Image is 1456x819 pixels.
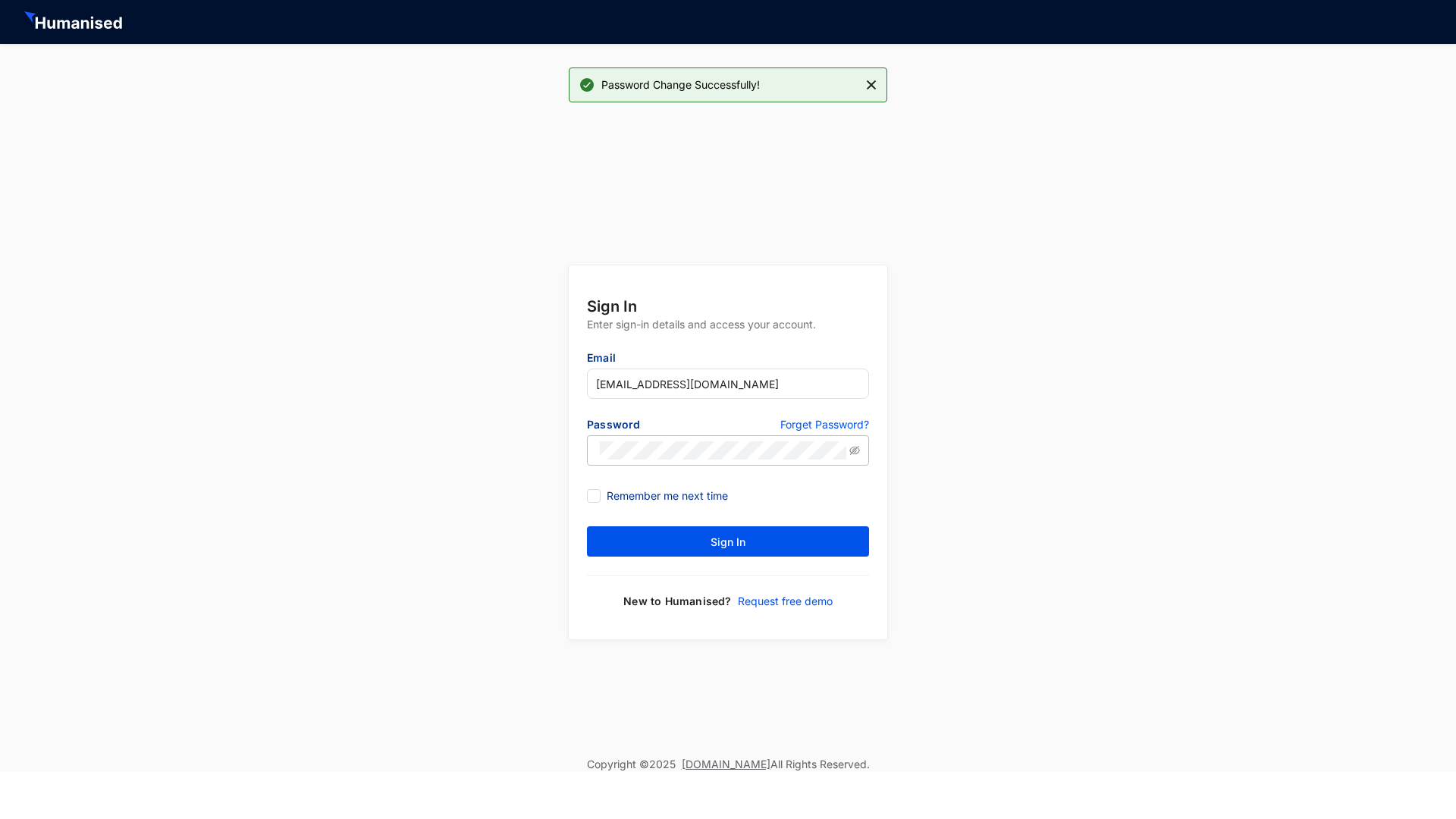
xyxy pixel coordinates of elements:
p: Email [587,350,869,369]
p: Sign In [587,296,869,317]
button: Sign In [587,526,869,557]
p: Password Change Successfully! [596,76,760,94]
p: Password [587,417,728,435]
span: Sign In [711,535,745,550]
a: Request free demo [732,594,833,609]
span: eye-invisible [849,445,860,456]
span: Remember me next time [601,488,734,504]
p: Enter sign-in details and access your account. [587,317,869,350]
p: Copyright © 2025 All Rights Reserved. [587,757,870,772]
a: [DOMAIN_NAME] [682,758,770,770]
img: HeaderHumanisedNameIcon.51e74e20af0cdc04d39a069d6394d6d9.svg [24,11,125,33]
a: Forget Password? [780,417,869,435]
img: alert-icon-success.755a801dcbde06256afb241ffe65d376.svg [578,76,596,94]
p: New to Humanised? [623,594,731,609]
img: alert-close.705d39777261943dbfef1c6d96092794.svg [867,76,876,94]
input: Enter your email [587,369,869,399]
